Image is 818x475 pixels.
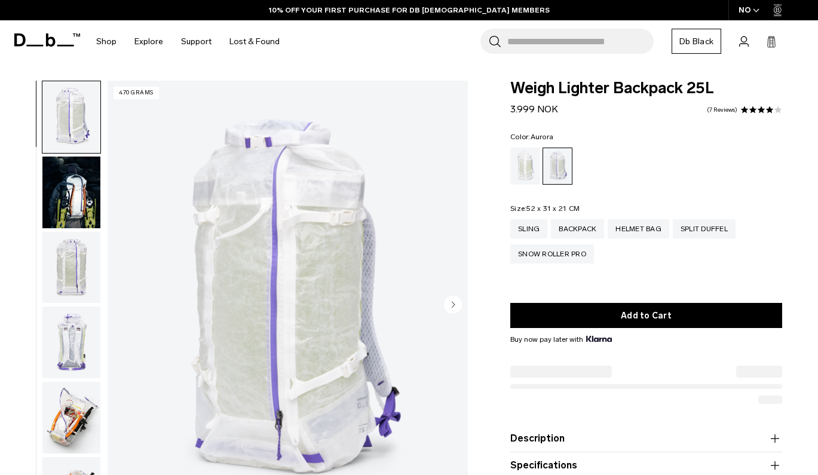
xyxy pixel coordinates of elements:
[114,87,159,99] p: 470 grams
[510,458,782,473] button: Specifications
[42,382,100,453] img: Weigh_Lighter_Backpack_25L_4.png
[551,219,604,238] a: Backpack
[42,307,100,378] img: Weigh_Lighter_Backpack_25L_3.png
[510,244,594,263] a: Snow Roller Pro
[42,381,101,454] button: Weigh_Lighter_Backpack_25L_4.png
[181,20,212,63] a: Support
[707,107,737,113] a: 7 reviews
[510,133,553,140] legend: Color:
[96,20,117,63] a: Shop
[510,205,580,212] legend: Size:
[134,20,163,63] a: Explore
[42,232,100,304] img: Weigh_Lighter_Backpack_25L_2.png
[42,157,100,228] img: Weigh_Lighter_Backpack_25L_Lifestyle_new.png
[510,219,547,238] a: Sling
[510,81,782,96] span: Weigh Lighter Backpack 25L
[42,81,100,153] img: Weigh_Lighter_Backpack_25L_1.png
[608,219,669,238] a: Helmet Bag
[42,156,101,229] button: Weigh_Lighter_Backpack_25L_Lifestyle_new.png
[510,303,782,328] button: Add to Cart
[269,5,550,16] a: 10% OFF YOUR FIRST PURCHASE FOR DB [DEMOGRAPHIC_DATA] MEMBERS
[510,148,540,185] a: Diffusion
[543,148,572,185] a: Aurora
[586,336,612,342] img: {"height" => 20, "alt" => "Klarna"}
[526,204,580,213] span: 52 x 31 x 21 CM
[510,431,782,446] button: Description
[510,334,612,345] span: Buy now pay later with
[87,20,289,63] nav: Main Navigation
[229,20,280,63] a: Lost & Found
[510,103,558,115] span: 3.999 NOK
[531,133,554,141] span: Aurora
[42,306,101,379] button: Weigh_Lighter_Backpack_25L_3.png
[444,295,462,315] button: Next slide
[672,29,721,54] a: Db Black
[42,231,101,304] button: Weigh_Lighter_Backpack_25L_2.png
[673,219,736,238] a: Split Duffel
[42,81,101,154] button: Weigh_Lighter_Backpack_25L_1.png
